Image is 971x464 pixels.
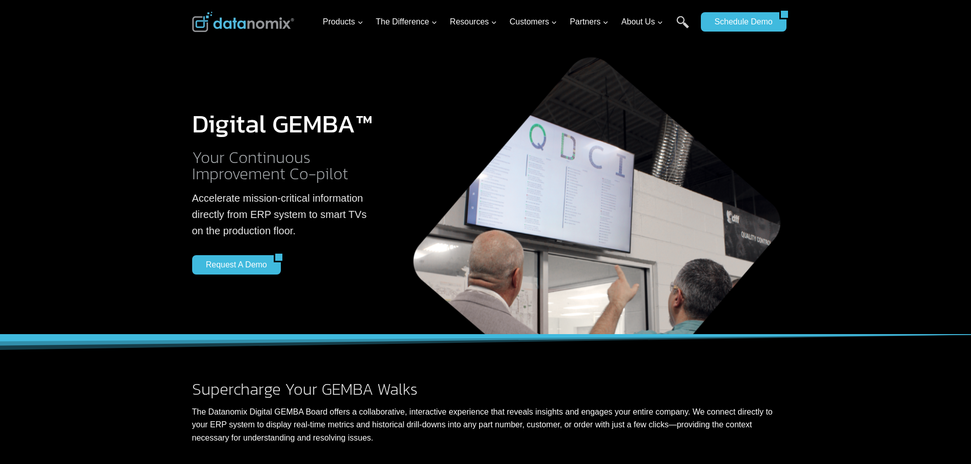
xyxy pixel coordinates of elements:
img: Datanomix [192,12,294,32]
h1: Digital GEMBA™ [192,111,374,137]
a: Search [676,16,689,39]
span: Products [323,15,363,29]
nav: Primary Navigation [319,6,696,39]
h2: Your Continuous Improvement Co-pilot [192,149,374,182]
p: The Datanomix Digital GEMBA Board offers a collaborative, interactive experience that reveals ins... [192,405,779,445]
p: Accelerate mission-critical information directly from ERP system to smart TVs on the production f... [192,190,374,239]
h2: Supercharge Your GEMBA Walks [192,381,779,397]
span: Resources [450,15,497,29]
span: The Difference [376,15,437,29]
span: Partners [570,15,609,29]
a: Request a Demo [192,255,274,275]
a: Schedule Demo [701,12,779,32]
span: Customers [510,15,557,29]
span: About Us [621,15,663,29]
